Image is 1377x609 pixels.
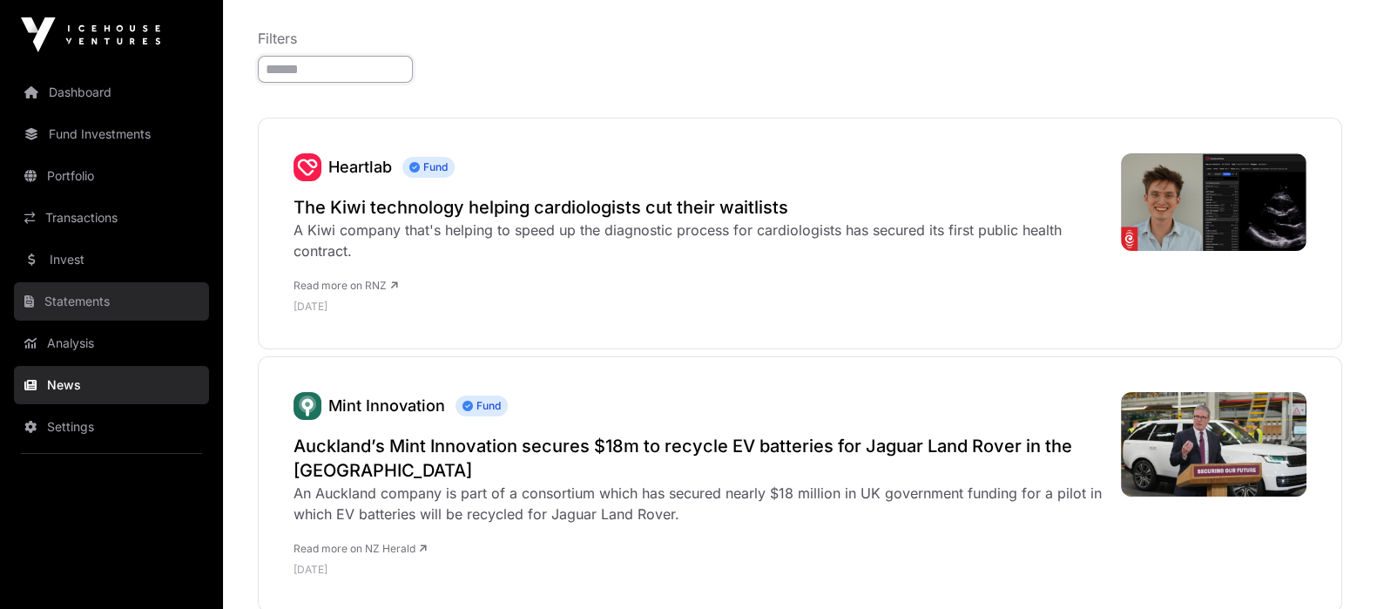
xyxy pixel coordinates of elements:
[402,157,455,178] span: Fund
[14,115,209,153] a: Fund Investments
[14,282,209,321] a: Statements
[294,153,321,181] a: Heartlab
[294,153,321,181] img: output-onlinepngtools---2024-09-17T130428.988.png
[1121,153,1306,251] img: 4K35P6U_HeartLab_jpg.png
[294,300,1104,314] p: [DATE]
[1121,392,1306,497] img: 7CKQZ5YPJBF5TCMQBUXWBKVZKI.jpg
[14,366,209,404] a: News
[14,73,209,112] a: Dashboard
[294,563,1104,577] p: [DATE]
[14,408,209,446] a: Settings
[294,220,1104,261] div: A Kiwi company that's helping to speed up the diagnostic process for cardiologists has secured it...
[14,324,209,362] a: Analysis
[294,195,1104,220] a: The Kiwi technology helping cardiologists cut their waitlists
[14,240,209,279] a: Invest
[14,157,209,195] a: Portfolio
[294,434,1104,483] a: Auckland’s Mint Innovation secures $18m to recycle EV batteries for Jaguar Land Rover in the [GEO...
[294,392,321,420] img: Mint.svg
[294,392,321,420] a: Mint Innovation
[21,17,160,52] img: Icehouse Ventures Logo
[456,396,508,416] span: Fund
[328,158,392,176] a: Heartlab
[328,396,445,415] a: Mint Innovation
[294,483,1104,524] div: An Auckland company is part of a consortium which has secured nearly $18 million in UK government...
[258,28,1342,49] p: Filters
[294,279,398,292] a: Read more on RNZ
[14,199,209,237] a: Transactions
[1290,525,1377,609] iframe: Chat Widget
[294,542,427,555] a: Read more on NZ Herald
